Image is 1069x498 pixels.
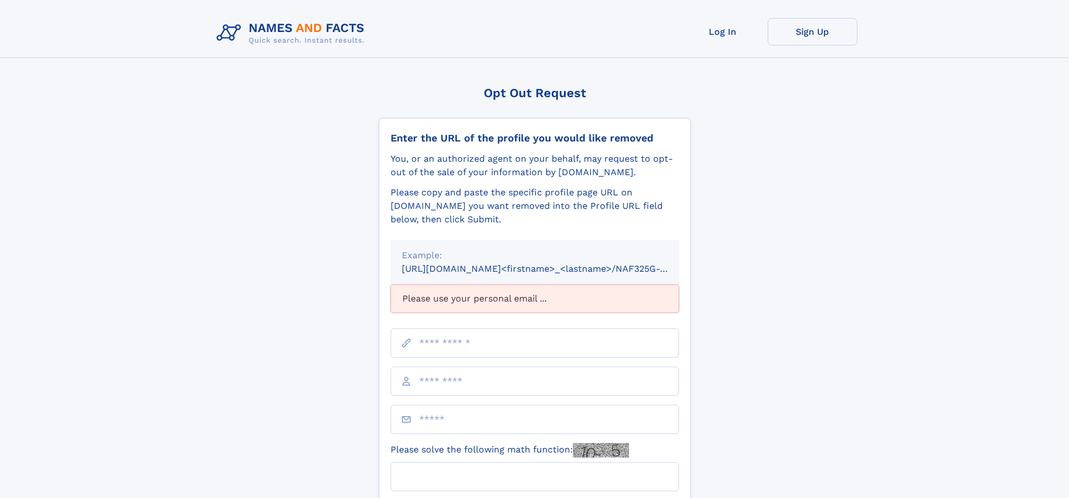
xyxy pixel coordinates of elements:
div: Please copy and paste the specific profile page URL on [DOMAIN_NAME] you want removed into the Pr... [391,186,679,226]
a: Log In [678,18,768,45]
label: Please solve the following math function: [391,443,629,458]
div: Opt Out Request [379,86,691,100]
img: Logo Names and Facts [212,18,374,48]
div: Enter the URL of the profile you would like removed [391,132,679,144]
div: Example: [402,249,668,262]
div: You, or an authorized agent on your behalf, may request to opt-out of the sale of your informatio... [391,152,679,179]
div: Please use your personal email ... [391,285,679,313]
a: Sign Up [768,18,857,45]
small: [URL][DOMAIN_NAME]<firstname>_<lastname>/NAF325G-xxxxxxxx [402,263,700,274]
